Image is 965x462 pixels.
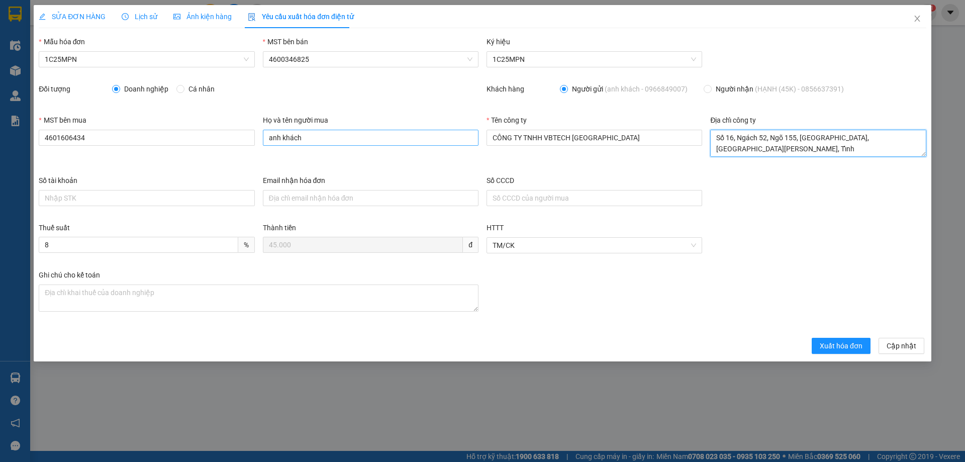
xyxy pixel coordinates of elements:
label: Ký hiệu [487,38,510,46]
span: edit [39,13,46,20]
span: Cập nhật [887,340,916,351]
span: đ [463,237,478,253]
span: Xuất hóa đơn [820,340,862,351]
input: MST bên mua [39,130,254,146]
span: Doanh nghiệp [120,83,172,95]
span: SỬA ĐƠN HÀNG [39,13,106,21]
label: Tên công ty [487,116,527,124]
label: Ghi chú cho kế toán [39,271,100,279]
span: TM/CK [493,238,696,253]
span: (anh khách - 0966849007) [605,85,688,93]
span: Ảnh kiện hàng [173,13,232,21]
textarea: Ghi chú đơn hàng Ghi chú cho kế toán [39,285,478,312]
input: Email nhận hóa đơn [263,190,478,206]
label: Số CCCD [487,176,514,184]
span: 1C25MPN [493,52,696,67]
textarea: Địa chỉ công ty [710,130,926,157]
label: MST bên bán [263,38,308,46]
span: Người nhận [712,83,848,95]
button: Xuất hóa đơn [812,338,871,354]
label: Thành tiền [263,224,296,232]
span: Người gửi [568,83,692,95]
span: picture [173,13,180,20]
span: (HẠNH (45K) - 0856637391) [755,85,844,93]
label: Họ và tên người mua [263,116,328,124]
span: % [238,237,255,253]
button: Cập nhật [879,338,924,354]
label: Đối tượng [39,85,70,93]
span: Yêu cầu xuất hóa đơn điện tử [248,13,354,21]
img: icon [248,13,256,21]
span: close [913,15,921,23]
span: clock-circle [122,13,129,20]
span: 1C25MPN [45,52,248,67]
input: Thuế suất [39,237,238,253]
label: Khách hàng [487,85,524,93]
label: Email nhận hóa đơn [263,176,326,184]
label: MST bên mua [39,116,86,124]
input: Họ và tên người mua [263,130,478,146]
input: Số CCCD [487,190,702,206]
label: Mẫu hóa đơn [39,38,85,46]
span: Lịch sử [122,13,157,21]
button: Close [903,5,931,33]
input: Số tài khoản [39,190,254,206]
label: Địa chỉ công ty [710,116,756,124]
span: 4600346825 [269,52,472,67]
span: Cá nhân [184,83,219,95]
label: HTTT [487,224,504,232]
input: Tên công ty [487,130,702,146]
label: Số tài khoản [39,176,77,184]
label: Thuế suất [39,224,70,232]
